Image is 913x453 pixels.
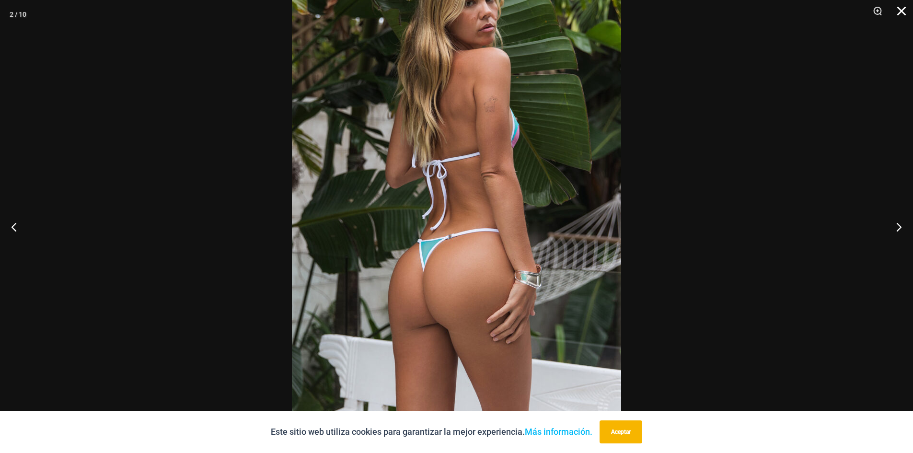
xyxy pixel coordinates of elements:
button: Aceptar [600,420,642,443]
a: Más información. [525,427,592,437]
button: Próximo [877,203,913,251]
font: Aceptar [611,429,631,435]
font: 2 / 10 [10,11,26,18]
font: Este sitio web utiliza cookies para garantizar la mejor experiencia. [271,427,525,437]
